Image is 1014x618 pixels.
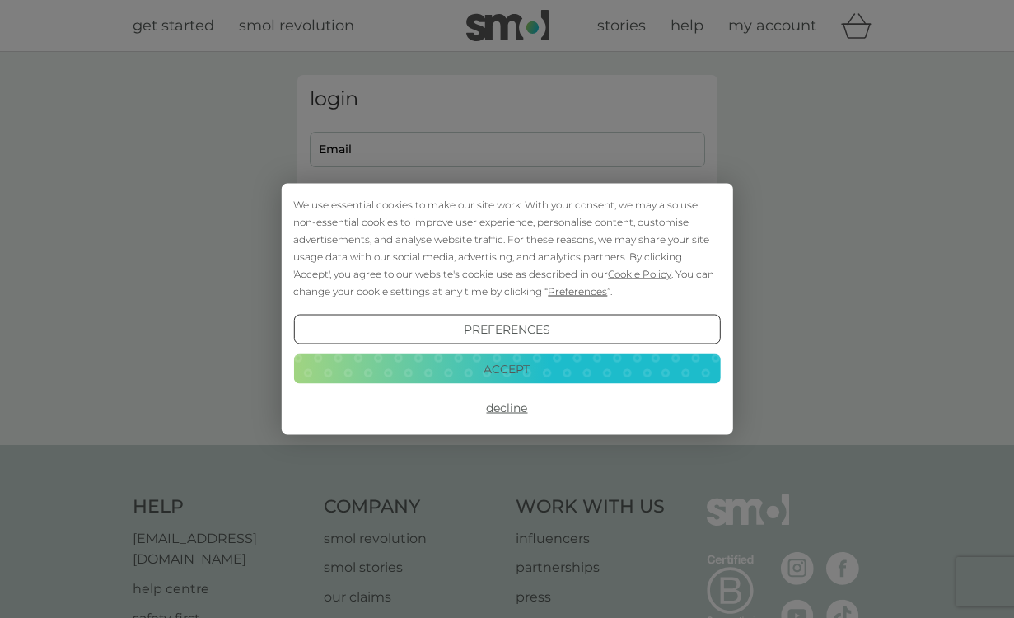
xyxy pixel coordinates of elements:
button: Accept [293,353,720,383]
div: We use essential cookies to make our site work. With your consent, we may also use non-essential ... [293,196,720,300]
div: Cookie Consent Prompt [281,184,732,435]
span: Cookie Policy [608,268,671,280]
button: Decline [293,393,720,423]
button: Preferences [293,315,720,344]
span: Preferences [548,285,607,297]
